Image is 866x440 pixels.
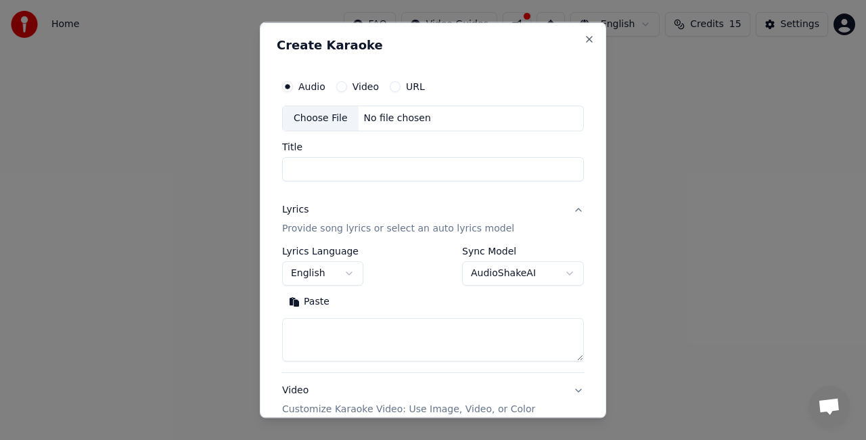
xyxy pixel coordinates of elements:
[283,106,359,131] div: Choose File
[282,402,535,416] p: Customize Karaoke Video: Use Image, Video, or Color
[462,246,584,255] label: Sync Model
[282,246,584,372] div: LyricsProvide song lyrics or select an auto lyrics model
[277,39,589,51] h2: Create Karaoke
[282,246,363,255] label: Lyrics Language
[282,141,584,151] label: Title
[298,82,325,91] label: Audio
[282,192,584,246] button: LyricsProvide song lyrics or select an auto lyrics model
[282,372,584,426] button: VideoCustomize Karaoke Video: Use Image, Video, or Color
[282,221,514,235] p: Provide song lyrics or select an auto lyrics model
[282,290,336,312] button: Paste
[359,112,436,125] div: No file chosen
[282,383,535,416] div: Video
[352,82,379,91] label: Video
[282,202,309,216] div: Lyrics
[406,82,425,91] label: URL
